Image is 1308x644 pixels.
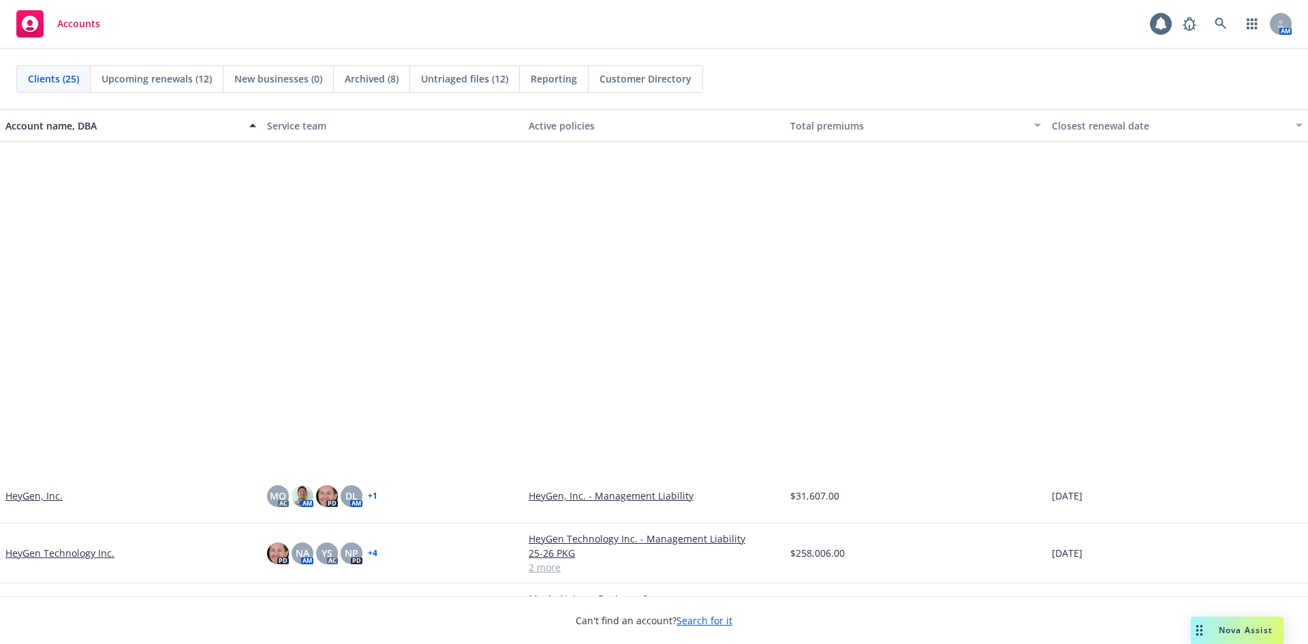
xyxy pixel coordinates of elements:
span: MQ [270,489,286,503]
span: [DATE] [1052,546,1083,560]
button: Total premiums [785,109,1046,142]
div: Drag to move [1191,617,1208,644]
div: Active policies [529,119,779,133]
span: Customer Directory [599,72,691,86]
a: + 4 [368,549,377,557]
div: Total premiums [790,119,1026,133]
span: Accounts [57,18,100,29]
button: Active policies [523,109,785,142]
span: YS [322,546,332,560]
a: HeyGen, Inc. - Management Liability [529,489,779,503]
a: Accounts [11,5,106,43]
a: 25-26 PKG [529,546,779,560]
a: HeyGen Technology Inc. [5,546,114,560]
span: Reporting [531,72,577,86]
button: Closest renewal date [1046,109,1308,142]
span: [DATE] [1052,489,1083,503]
img: photo [316,485,338,507]
span: DL [345,489,358,503]
a: HeyGen Technology Inc. - Management Liability [529,532,779,546]
span: $258,006.00 [790,546,845,560]
a: Report a Bug [1176,10,1203,37]
span: NA [296,546,309,560]
a: Search [1207,10,1234,37]
span: Archived (8) [345,72,399,86]
span: Untriaged files (12) [421,72,508,86]
span: New businesses (0) [234,72,322,86]
span: NP [345,546,358,560]
a: Magic AI, Inc. - Business Owners [529,592,779,606]
div: Account name, DBA [5,119,241,133]
a: HeyGen, Inc. [5,489,63,503]
button: Nova Assist [1191,617,1283,644]
a: Search for it [676,614,732,627]
button: Service team [262,109,523,142]
span: Clients (25) [28,72,79,86]
div: Service team [267,119,518,133]
div: Closest renewal date [1052,119,1288,133]
a: 2 more [529,560,779,574]
span: Nova Assist [1219,624,1273,636]
a: Switch app [1239,10,1266,37]
span: Upcoming renewals (12) [102,72,212,86]
span: $31,607.00 [790,489,839,503]
img: photo [267,542,289,564]
img: photo [292,485,313,507]
a: + 1 [368,492,377,500]
span: Can't find an account? [576,613,732,628]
